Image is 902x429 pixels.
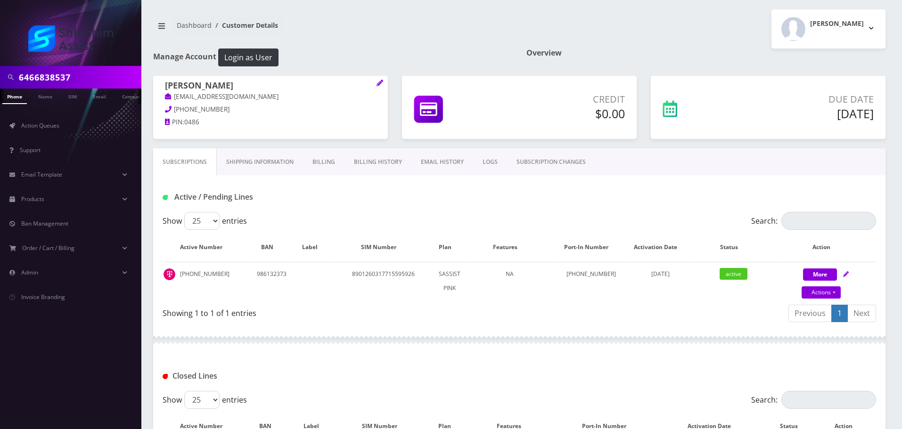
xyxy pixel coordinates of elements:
[847,305,876,322] a: Next
[174,105,230,113] span: [PHONE_NUMBER]
[467,262,552,300] td: NA
[216,51,279,62] a: Login as User
[777,234,875,261] th: Action: activate to sort column ascending
[164,234,248,261] th: Active Number: activate to sort column ascending
[218,49,279,66] button: Login as User
[184,212,220,230] select: Showentries
[249,234,295,261] th: BAN: activate to sort column ascending
[630,234,690,261] th: Activation Date: activate to sort column ascending
[153,49,512,66] h1: Manage Account
[507,148,595,176] a: SUBSCRIPTION CHANGES
[771,9,886,49] button: [PERSON_NAME]
[295,234,334,261] th: Label: activate to sort column ascending
[21,170,62,178] span: Email Template
[21,219,68,227] span: Ban Management
[781,212,876,230] input: Search:
[738,92,874,106] p: Due Date
[164,268,175,280] img: t_img.png
[163,304,512,319] div: Showing 1 to 1 of 1 entries
[335,262,432,300] td: 8901260317715595926
[467,234,552,261] th: Features: activate to sort column ascending
[738,106,874,121] h5: [DATE]
[21,195,44,203] span: Products
[508,92,625,106] p: Credit
[165,81,376,92] h1: [PERSON_NAME]
[344,148,411,176] a: Billing History
[184,391,220,409] select: Showentries
[553,262,629,300] td: [PHONE_NUMBER]
[691,234,776,261] th: Status: activate to sort column ascending
[165,118,184,127] a: PIN:
[184,118,199,126] span: 0486
[163,193,391,202] h1: Active / Pending Lines
[526,49,886,57] h1: Overview
[788,305,832,322] a: Previous
[751,391,876,409] label: Search:
[508,106,625,121] h5: $0.00
[33,89,57,103] a: Name
[19,68,139,86] input: Search in Company
[165,92,279,102] a: [EMAIL_ADDRESS][DOMAIN_NAME]
[553,234,629,261] th: Port-In Number: activate to sort column ascending
[249,262,295,300] td: 986132373
[21,121,59,130] span: Action Queues
[810,20,864,28] h2: [PERSON_NAME]
[831,305,848,322] a: 1
[163,374,168,379] img: Closed Lines
[720,268,747,280] span: active
[433,262,467,300] td: SASSIST PINK
[163,372,391,380] h1: Closed Lines
[751,212,876,230] label: Search:
[651,270,670,278] span: [DATE]
[335,234,432,261] th: SIM Number: activate to sort column ascending
[21,293,65,301] span: Invoice Branding
[164,262,248,300] td: [PHONE_NUMBER]
[212,20,278,30] li: Customer Details
[163,195,168,200] img: Active / Pending Lines
[217,148,303,176] a: Shipping Information
[153,148,217,176] a: Subscriptions
[433,234,467,261] th: Plan: activate to sort column ascending
[473,148,507,176] a: LOGS
[177,21,212,30] a: Dashboard
[781,391,876,409] input: Search:
[28,25,113,52] img: Shluchim Assist
[803,268,837,281] button: More
[2,89,27,104] a: Phone
[163,212,247,230] label: Show entries
[20,146,41,154] span: Support
[303,148,344,176] a: Billing
[22,244,74,252] span: Order / Cart / Billing
[163,391,247,409] label: Show entries
[411,148,473,176] a: EMAIL HISTORY
[117,89,149,103] a: Company
[153,16,512,42] nav: breadcrumb
[64,89,82,103] a: SIM
[21,268,38,276] span: Admin
[802,286,841,299] a: Actions
[88,89,111,103] a: Email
